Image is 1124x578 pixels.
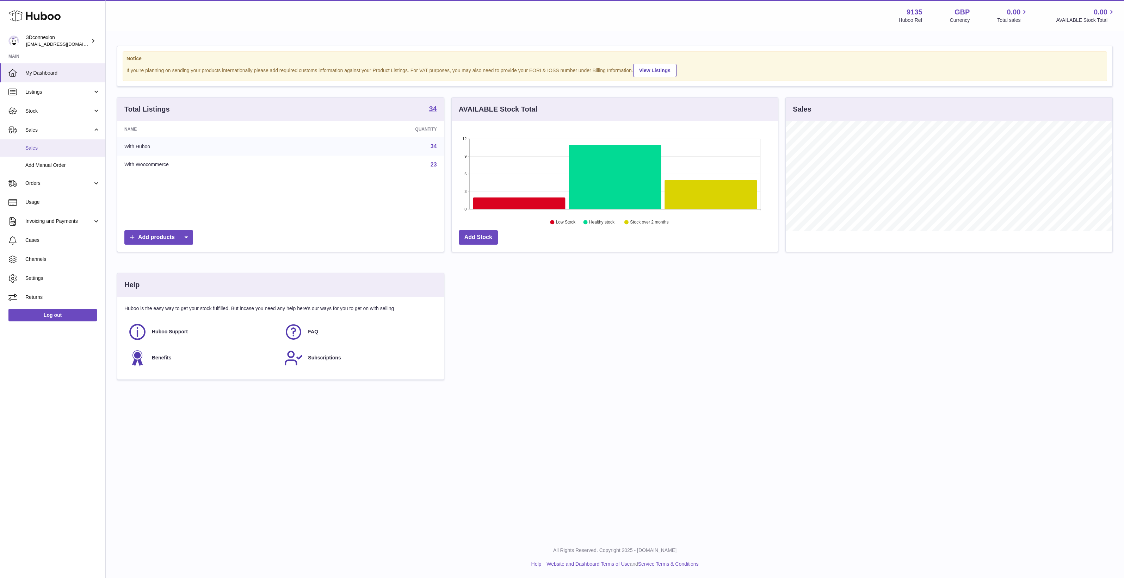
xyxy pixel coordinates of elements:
[25,294,100,301] span: Returns
[124,230,193,245] a: Add products
[997,17,1029,24] span: Total sales
[459,230,498,245] a: Add Stock
[1094,7,1107,17] span: 0.00
[26,34,89,48] div: 3Dconnexion
[997,7,1029,24] a: 0.00 Total sales
[589,220,615,225] text: Healthy stock
[638,561,699,567] a: Service Terms & Conditions
[899,17,922,24] div: Huboo Ref
[459,105,537,114] h3: AVAILABLE Stock Total
[8,309,97,321] a: Log out
[25,108,93,114] span: Stock
[544,561,698,567] li: and
[431,162,437,168] a: 23
[117,156,320,174] td: With Woocommerce
[793,105,811,114] h3: Sales
[25,89,93,95] span: Listings
[1056,7,1116,24] a: 0.00 AVAILABLE Stock Total
[1007,7,1021,17] span: 0.00
[25,145,100,151] span: Sales
[284,348,433,367] a: Subscriptions
[25,127,93,133] span: Sales
[25,199,100,206] span: Usage
[464,154,467,158] text: 9
[429,105,437,114] a: 34
[128,348,277,367] a: Benefits
[308,354,341,361] span: Subscriptions
[556,220,576,225] text: Low Stock
[25,237,100,244] span: Cases
[25,180,93,187] span: Orders
[128,322,277,341] a: Huboo Support
[124,305,437,312] p: Huboo is the easy way to get your stock fulfilled. But incase you need any help here's our ways f...
[25,275,100,282] span: Settings
[464,172,467,176] text: 6
[124,105,170,114] h3: Total Listings
[531,561,542,567] a: Help
[111,547,1118,554] p: All Rights Reserved. Copyright 2025 - [DOMAIN_NAME]
[25,218,93,225] span: Invoicing and Payments
[25,70,100,76] span: My Dashboard
[152,354,171,361] span: Benefits
[284,322,433,341] a: FAQ
[124,280,140,290] h3: Help
[1056,17,1116,24] span: AVAILABLE Stock Total
[633,64,677,77] a: View Listings
[429,105,437,112] strong: 34
[8,36,19,46] img: internalAdmin-9135@internal.huboo.com
[126,63,1103,77] div: If you're planning on sending your products internationally please add required customs informati...
[308,328,318,335] span: FAQ
[464,189,467,194] text: 3
[26,41,104,47] span: [EMAIL_ADDRESS][DOMAIN_NAME]
[431,143,437,149] a: 34
[950,17,970,24] div: Currency
[320,121,444,137] th: Quantity
[25,162,100,169] span: Add Manual Order
[126,55,1103,62] strong: Notice
[546,561,630,567] a: Website and Dashboard Terms of Use
[464,207,467,211] text: 0
[117,121,320,137] th: Name
[25,256,100,263] span: Channels
[955,7,970,17] strong: GBP
[152,328,188,335] span: Huboo Support
[117,137,320,156] td: With Huboo
[907,7,922,17] strong: 9135
[630,220,668,225] text: Stock over 2 months
[462,137,467,141] text: 12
